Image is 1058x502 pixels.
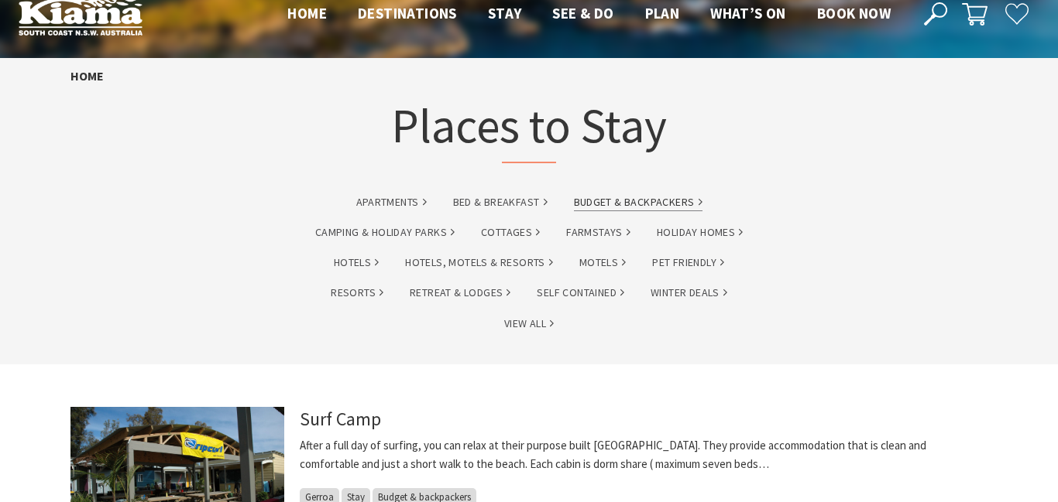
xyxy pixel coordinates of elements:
a: Resorts [331,284,383,302]
a: Budget & backpackers [574,193,702,211]
a: Retreat & Lodges [410,284,510,302]
a: Farmstays [566,224,630,241]
span: See & Do [552,4,613,22]
span: Home [287,4,327,22]
a: Home [70,68,104,84]
a: Bed & Breakfast [453,193,548,211]
a: Hotels, Motels & Resorts [405,254,553,271]
a: Holiday Homes [657,224,743,241]
a: Cottages [481,224,540,241]
a: View All [504,315,554,333]
nav: Main Menu [272,2,906,27]
a: Pet Friendly [652,254,724,271]
h1: Places to Stay [391,94,667,163]
span: Book now [817,4,891,22]
span: Stay [488,4,522,22]
span: Plan [645,4,680,22]
p: After a full day of surfing, you can relax at their purpose built [GEOGRAPHIC_DATA]. They provide... [300,436,988,473]
a: Camping & Holiday Parks [315,224,455,241]
a: Surf Camp [300,407,381,431]
span: What’s On [710,4,786,22]
span: Destinations [358,4,457,22]
a: Winter Deals [651,284,727,302]
a: Apartments [356,193,427,211]
a: Hotels [334,254,379,271]
a: Motels [579,254,626,271]
a: Self Contained [537,284,624,302]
